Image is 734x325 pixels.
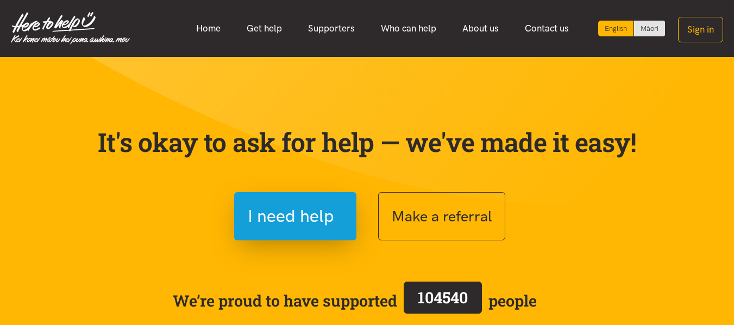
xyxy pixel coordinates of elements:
[234,192,356,240] button: I need help
[634,21,665,36] a: Switch to Te Reo Māori
[598,21,666,36] div: Language toggle
[449,17,512,40] a: About us
[598,21,634,36] div: Current language
[512,17,582,40] a: Contact us
[248,202,334,230] span: I need help
[183,17,234,40] a: Home
[678,17,723,42] button: Sign in
[234,17,295,40] a: Get help
[173,279,537,322] span: We’re proud to have supported people
[295,17,368,40] a: Supporters
[96,126,639,158] p: It's okay to ask for help — we've made it easy!
[418,287,468,308] span: 104540
[397,279,488,322] a: 104540
[11,12,130,44] img: Home
[368,17,449,40] a: Who can help
[378,192,505,240] button: Make a referral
